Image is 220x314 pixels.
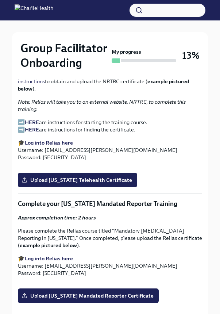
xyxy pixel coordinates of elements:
[18,288,159,303] label: Upload [US_STATE] Mandated Reporter Certificate
[23,176,132,184] span: Upload [US_STATE] Telehealth Certificate
[18,78,189,92] strong: example pictured below
[18,199,202,208] p: Complete your [US_STATE] Mandated Reporter Training
[18,214,96,221] strong: Approx completion time: 2 hours
[18,99,186,112] em: Note: Relias will take you to an external website, NRTRC, to complete this training.
[18,139,202,161] p: 🎓 Username: [EMAIL_ADDRESS][PERSON_NAME][DOMAIN_NAME] Password: [SECURITY_DATA]
[112,48,141,55] strong: My progress
[15,4,53,16] img: CharlieHealth
[18,119,202,133] p: ➡️ are instructions for starting the training course. ➡️ are instructions for finding the certifi...
[18,71,189,85] a: these instructions
[18,173,137,187] label: Upload [US_STATE] Telehealth Certificate
[20,41,109,70] h2: Group Facilitator Onboarding
[25,139,73,146] a: Log into Relias here
[23,292,154,299] span: Upload [US_STATE] Mandated Reporter Certificate
[18,255,202,277] p: 🎓 Username: [EMAIL_ADDRESS][PERSON_NAME][DOMAIN_NAME] Password: [SECURITY_DATA]
[25,126,39,133] a: HERE
[18,227,202,249] p: Please complete the Relias course titled "Mandatory [MEDICAL_DATA] Reporting in [US_STATE]." Once...
[25,119,39,126] a: HERE
[182,49,200,62] h3: 13%
[25,255,73,262] a: Log into Relias here
[20,242,77,249] strong: example pictured below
